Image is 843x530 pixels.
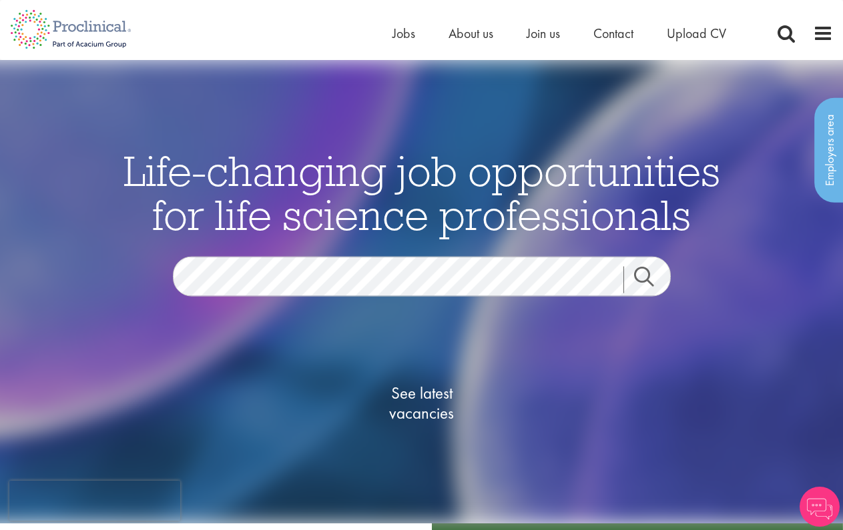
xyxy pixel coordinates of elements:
[449,25,493,42] a: About us
[623,267,681,293] a: Job search submit button
[800,487,840,527] img: Chatbot
[593,25,633,42] a: Contact
[392,25,415,42] a: Jobs
[9,481,180,521] iframe: reCAPTCHA
[355,383,489,423] span: See latest vacancies
[123,144,720,241] span: Life-changing job opportunities for life science professionals
[667,25,726,42] a: Upload CV
[355,330,489,477] a: See latestvacancies
[527,25,560,42] a: Join us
